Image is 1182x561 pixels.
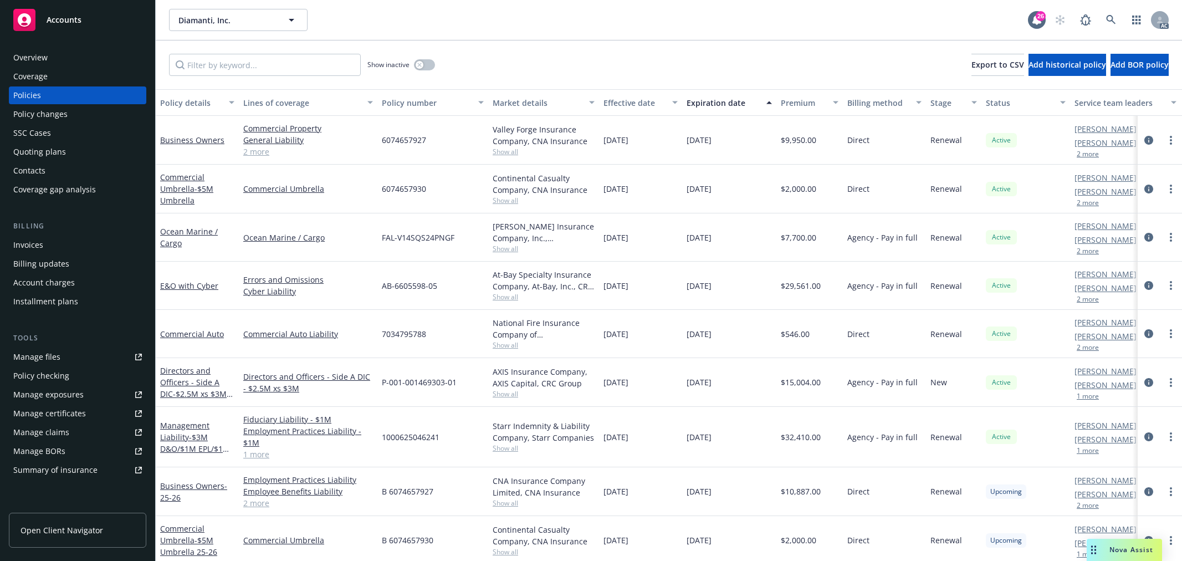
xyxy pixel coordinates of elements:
a: Employment Practices Liability - $1M [243,425,373,448]
button: Expiration date [682,89,776,116]
span: $9,950.00 [781,134,816,146]
div: Summary of insurance [13,461,98,479]
a: Invoices [9,236,146,254]
button: Market details [488,89,599,116]
span: Add historical policy [1029,59,1106,70]
a: [PERSON_NAME] [1074,330,1137,342]
span: $15,004.00 [781,376,821,388]
a: [PERSON_NAME] [1074,172,1137,183]
div: Coverage [13,68,48,85]
a: Business Owners [160,135,224,145]
a: Summary of insurance [9,461,146,479]
a: Coverage [9,68,146,85]
a: Installment plans [9,293,146,310]
a: circleInformation [1142,279,1155,292]
span: [DATE] [603,486,628,497]
span: Direct [847,534,869,546]
a: circleInformation [1142,134,1155,147]
a: Accounts [9,4,146,35]
button: 2 more [1077,248,1099,254]
span: [DATE] [687,328,712,340]
a: [PERSON_NAME] [1074,234,1137,246]
a: Account charges [9,274,146,292]
span: [DATE] [687,431,712,443]
span: Direct [847,183,869,195]
span: AB-6605598-05 [382,280,437,292]
div: Billing [9,221,146,232]
span: Active [990,135,1012,145]
span: [DATE] [603,183,628,195]
span: [DATE] [687,134,712,146]
div: Status [986,97,1053,109]
button: 1 more [1077,447,1099,454]
span: [DATE] [687,534,712,546]
a: more [1164,134,1178,147]
a: more [1164,231,1178,244]
a: Quoting plans [9,143,146,161]
a: more [1164,182,1178,196]
button: Export to CSV [971,54,1024,76]
span: 7034795788 [382,328,426,340]
span: Accounts [47,16,81,24]
a: Directors and Officers - Side A DIC - $2.5M xs $3M [243,371,373,394]
span: Direct [847,486,869,497]
a: 2 more [243,146,373,157]
span: FAL-V14SQS24PNGF [382,232,454,243]
div: CNA Insurance Company Limited, CNA Insurance [493,475,595,498]
a: Cyber Liability [243,285,373,297]
button: 2 more [1077,151,1099,157]
a: Switch app [1125,9,1148,31]
a: [PERSON_NAME] [1074,282,1137,294]
span: Renewal [930,280,962,292]
span: Show all [493,547,595,557]
div: [PERSON_NAME] Insurance Company, Inc., [PERSON_NAME] Group, [PERSON_NAME] Cargo [493,221,595,244]
span: Active [990,329,1012,339]
span: Show all [493,498,595,508]
a: Commercial Umbrella [160,172,213,206]
div: Tools [9,333,146,344]
button: Diamanti, Inc. [169,9,308,31]
a: Billing updates [9,255,146,273]
a: Policies [9,86,146,104]
div: Manage BORs [13,442,65,460]
a: circleInformation [1142,430,1155,443]
a: Manage BORs [9,442,146,460]
span: - $2.5M xs $3M D&O [160,389,233,411]
span: Agency - Pay in full [847,232,918,243]
a: Ocean Marine / Cargo [243,232,373,243]
a: Manage certificates [9,405,146,422]
button: Stage [926,89,981,116]
a: circleInformation [1142,231,1155,244]
div: Service team leaders [1074,97,1164,109]
a: Search [1100,9,1122,31]
span: Show all [493,292,595,302]
span: 6074657927 [382,134,426,146]
a: [PERSON_NAME] [1074,365,1137,377]
div: Account charges [13,274,75,292]
a: [PERSON_NAME] [1074,186,1137,197]
a: [PERSON_NAME] [1074,488,1137,500]
span: $7,700.00 [781,232,816,243]
span: Active [990,184,1012,194]
a: Management Liability [160,420,230,466]
span: [DATE] [687,183,712,195]
a: Policy changes [9,105,146,123]
button: 1 more [1077,393,1099,400]
button: Add BOR policy [1111,54,1169,76]
span: Add BOR policy [1111,59,1169,70]
a: more [1164,279,1178,292]
a: 2 more [243,497,373,509]
button: Status [981,89,1070,116]
a: circleInformation [1142,376,1155,389]
a: Coverage gap analysis [9,181,146,198]
a: more [1164,534,1178,547]
span: Agency - Pay in full [847,280,918,292]
span: Show all [493,389,595,399]
span: [DATE] [687,486,712,497]
span: B 6074657927 [382,486,433,497]
a: [PERSON_NAME] [1074,475,1137,486]
button: 2 more [1077,344,1099,351]
a: more [1164,327,1178,340]
div: At-Bay Specialty Insurance Company, At-Bay, Inc., CRC Group [493,269,595,292]
div: Billing method [847,97,909,109]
